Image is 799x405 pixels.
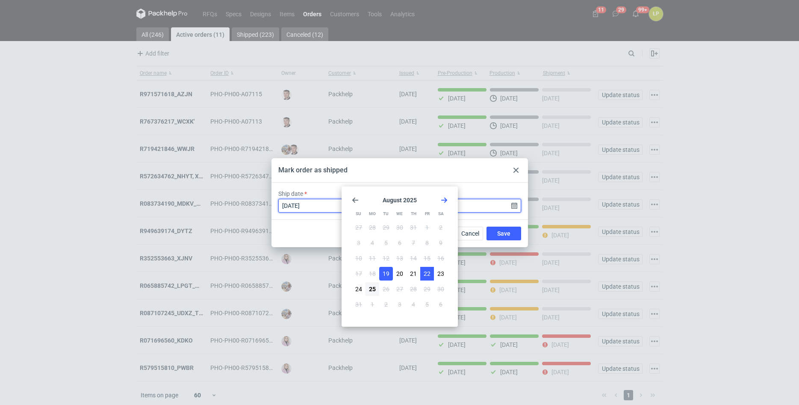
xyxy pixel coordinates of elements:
[355,300,362,309] span: 31
[497,231,510,236] span: Save
[393,282,407,296] button: Wed Aug 27 2025
[410,285,417,293] span: 28
[396,285,403,293] span: 27
[396,223,403,232] span: 30
[383,223,389,232] span: 29
[396,269,403,278] span: 20
[434,207,448,221] div: Sa
[434,282,448,296] button: Sat Aug 30 2025
[420,298,434,311] button: Fri Sep 05 2025
[407,236,420,250] button: Thu Aug 07 2025
[393,207,406,221] div: We
[383,285,389,293] span: 26
[369,223,376,232] span: 28
[393,298,407,311] button: Wed Sep 03 2025
[379,251,393,265] button: Tue Aug 12 2025
[439,300,442,309] span: 6
[424,254,430,263] span: 15
[424,285,430,293] span: 29
[352,298,366,311] button: Sun Aug 31 2025
[366,267,379,281] button: Mon Aug 18 2025
[366,282,379,296] button: Mon Aug 25 2025
[366,251,379,265] button: Mon Aug 11 2025
[379,207,392,221] div: Tu
[369,269,376,278] span: 18
[379,236,393,250] button: Tue Aug 05 2025
[278,189,303,198] label: Ship date
[407,267,420,281] button: Thu Aug 21 2025
[393,221,407,234] button: Wed Jul 30 2025
[357,239,360,247] span: 3
[424,269,430,278] span: 22
[369,285,376,293] span: 25
[407,207,420,221] div: Th
[379,282,393,296] button: Tue Aug 26 2025
[352,251,366,265] button: Sun Aug 10 2025
[352,282,366,296] button: Sun Aug 24 2025
[355,254,362,263] span: 10
[407,251,420,265] button: Thu Aug 14 2025
[434,251,448,265] button: Sat Aug 16 2025
[410,223,417,232] span: 31
[461,231,479,236] span: Cancel
[393,236,407,250] button: Wed Aug 06 2025
[379,298,393,311] button: Tue Sep 02 2025
[441,197,448,204] svg: Go forward 1 month
[421,207,434,221] div: Fr
[420,267,434,281] button: Fri Aug 22 2025
[383,269,389,278] span: 19
[369,254,376,263] span: 11
[398,239,401,247] span: 6
[379,267,393,281] button: Tue Aug 19 2025
[371,239,374,247] span: 4
[355,285,362,293] span: 24
[407,298,420,311] button: Thu Sep 04 2025
[412,300,415,309] span: 4
[355,269,362,278] span: 17
[407,221,420,234] button: Thu Jul 31 2025
[352,221,366,234] button: Sun Jul 27 2025
[420,251,434,265] button: Fri Aug 15 2025
[396,254,403,263] span: 13
[439,223,442,232] span: 2
[434,267,448,281] button: Sat Aug 23 2025
[371,300,374,309] span: 1
[412,239,415,247] span: 7
[352,197,359,204] svg: Go back 1 month
[355,223,362,232] span: 27
[393,251,407,265] button: Wed Aug 13 2025
[384,239,388,247] span: 5
[420,221,434,234] button: Fri Aug 01 2025
[352,197,448,204] section: August 2025
[425,300,429,309] span: 5
[366,236,379,250] button: Mon Aug 04 2025
[407,282,420,296] button: Thu Aug 28 2025
[278,166,348,175] div: Mark order as shipped
[434,221,448,234] button: Sat Aug 02 2025
[425,223,429,232] span: 1
[379,221,393,234] button: Tue Jul 29 2025
[425,239,429,247] span: 8
[366,221,379,234] button: Mon Jul 28 2025
[366,207,379,221] div: Mo
[384,300,388,309] span: 2
[457,227,483,240] button: Cancel
[437,254,444,263] span: 16
[366,298,379,311] button: Mon Sep 01 2025
[410,254,417,263] span: 14
[352,267,366,281] button: Sun Aug 17 2025
[434,236,448,250] button: Sat Aug 09 2025
[434,298,448,311] button: Sat Sep 06 2025
[437,269,444,278] span: 23
[352,207,365,221] div: Su
[410,269,417,278] span: 21
[420,282,434,296] button: Fri Aug 29 2025
[437,285,444,293] span: 30
[420,236,434,250] button: Fri Aug 08 2025
[439,239,442,247] span: 9
[383,254,389,263] span: 12
[352,236,366,250] button: Sun Aug 03 2025
[393,267,407,281] button: Wed Aug 20 2025
[486,227,521,240] button: Save
[398,300,401,309] span: 3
